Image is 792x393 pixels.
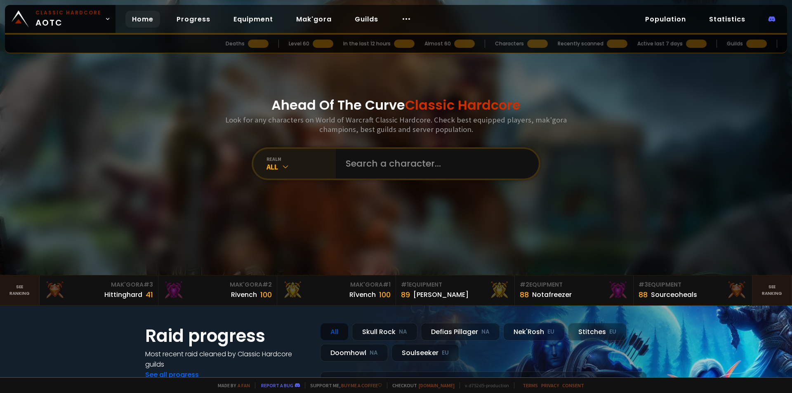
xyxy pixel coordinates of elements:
[495,40,524,47] div: Characters
[399,328,407,336] small: NA
[562,382,584,388] a: Consent
[387,382,455,388] span: Checkout
[146,289,153,300] div: 41
[349,289,376,300] div: Rîvench
[231,289,257,300] div: Rivench
[639,280,648,289] span: # 3
[391,344,459,362] div: Soulseeker
[383,280,391,289] span: # 1
[352,323,417,341] div: Skull Rock
[266,156,336,162] div: realm
[145,323,310,349] h1: Raid progress
[341,382,382,388] a: Buy me a coffee
[104,289,142,300] div: Hittinghard
[541,382,559,388] a: Privacy
[305,382,382,388] span: Support me,
[481,328,490,336] small: NA
[442,349,449,357] small: EU
[639,289,648,300] div: 88
[639,280,747,289] div: Equipment
[289,40,309,47] div: Level 60
[523,382,538,388] a: Terms
[144,280,153,289] span: # 3
[271,95,521,115] h1: Ahead Of The Curve
[35,9,101,16] small: Classic Hardcore
[266,162,336,172] div: All
[226,40,245,47] div: Deaths
[238,382,250,388] a: a fan
[637,40,683,47] div: Active last 7 days
[515,275,634,305] a: #2Equipment88Notafreezer
[401,280,409,289] span: # 1
[163,280,272,289] div: Mak'Gora
[290,11,338,28] a: Mak'gora
[651,289,697,300] div: Sourceoheals
[702,11,752,28] a: Statistics
[568,323,627,341] div: Stitches
[520,280,529,289] span: # 2
[343,40,391,47] div: In the last 12 hours
[35,9,101,29] span: AOTC
[413,289,469,300] div: [PERSON_NAME]
[260,289,272,300] div: 100
[282,280,391,289] div: Mak'Gora
[145,370,199,379] a: See all progress
[370,349,378,357] small: NA
[520,289,529,300] div: 88
[503,323,565,341] div: Nek'Rosh
[262,280,272,289] span: # 2
[320,344,388,362] div: Doomhowl
[609,328,616,336] small: EU
[421,323,500,341] div: Defias Pillager
[558,40,603,47] div: Recently scanned
[752,275,792,305] a: Seeranking
[341,149,529,179] input: Search a character...
[125,11,160,28] a: Home
[227,11,280,28] a: Equipment
[401,289,410,300] div: 89
[145,349,310,369] h4: Most recent raid cleaned by Classic Hardcore guilds
[40,275,158,305] a: Mak'Gora#3Hittinghard41
[277,275,396,305] a: Mak'Gora#1Rîvench100
[45,280,153,289] div: Mak'Gora
[547,328,554,336] small: EU
[639,11,693,28] a: Population
[158,275,277,305] a: Mak'Gora#2Rivench100
[5,5,115,33] a: Classic HardcoreAOTC
[379,289,391,300] div: 100
[213,382,250,388] span: Made by
[401,280,509,289] div: Equipment
[460,382,509,388] span: v. d752d5 - production
[222,115,570,134] h3: Look for any characters on World of Warcraft Classic Hardcore. Check best equipped players, mak'g...
[396,275,515,305] a: #1Equipment89[PERSON_NAME]
[532,289,572,300] div: Notafreezer
[520,280,628,289] div: Equipment
[170,11,217,28] a: Progress
[424,40,451,47] div: Almost 60
[348,11,385,28] a: Guilds
[419,382,455,388] a: [DOMAIN_NAME]
[320,323,349,341] div: All
[405,96,521,114] span: Classic Hardcore
[727,40,743,47] div: Guilds
[261,382,293,388] a: Report a bug
[634,275,752,305] a: #3Equipment88Sourceoheals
